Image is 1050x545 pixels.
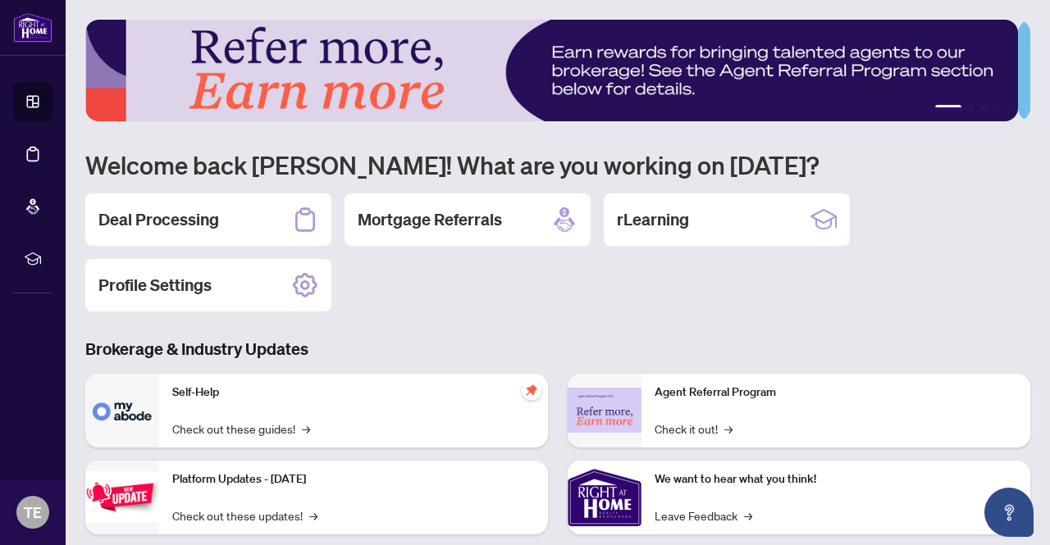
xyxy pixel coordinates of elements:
button: 5 [1007,105,1014,111]
img: logo [13,12,52,43]
p: Agent Referral Program [655,384,1017,402]
span: → [744,506,752,525]
a: Check out these updates!→ [172,506,317,525]
p: Self-Help [172,384,535,402]
img: We want to hear what you think! [568,461,641,534]
h2: rLearning [617,208,689,231]
button: Open asap [984,488,1034,537]
img: Self-Help [85,374,159,447]
span: → [302,420,310,438]
span: → [309,506,317,525]
a: Check it out!→ [655,420,733,438]
a: Check out these guides!→ [172,420,310,438]
h2: Mortgage Referrals [358,208,502,231]
button: 1 [935,105,961,111]
img: Slide 0 [85,20,1018,121]
h2: Profile Settings [98,274,212,297]
h2: Deal Processing [98,208,219,231]
button: 4 [994,105,1001,111]
p: We want to hear what you think! [655,470,1017,488]
span: pushpin [522,380,541,400]
span: TE [24,501,42,524]
img: Platform Updates - July 21, 2025 [85,471,159,523]
button: 3 [981,105,988,111]
h3: Brokerage & Industry Updates [85,338,1030,361]
a: Leave Feedback→ [655,506,752,525]
span: → [724,420,733,438]
img: Agent Referral Program [568,388,641,433]
p: Platform Updates - [DATE] [172,470,535,488]
button: 2 [968,105,975,111]
h1: Welcome back [PERSON_NAME]! What are you working on [DATE]? [85,149,1030,180]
